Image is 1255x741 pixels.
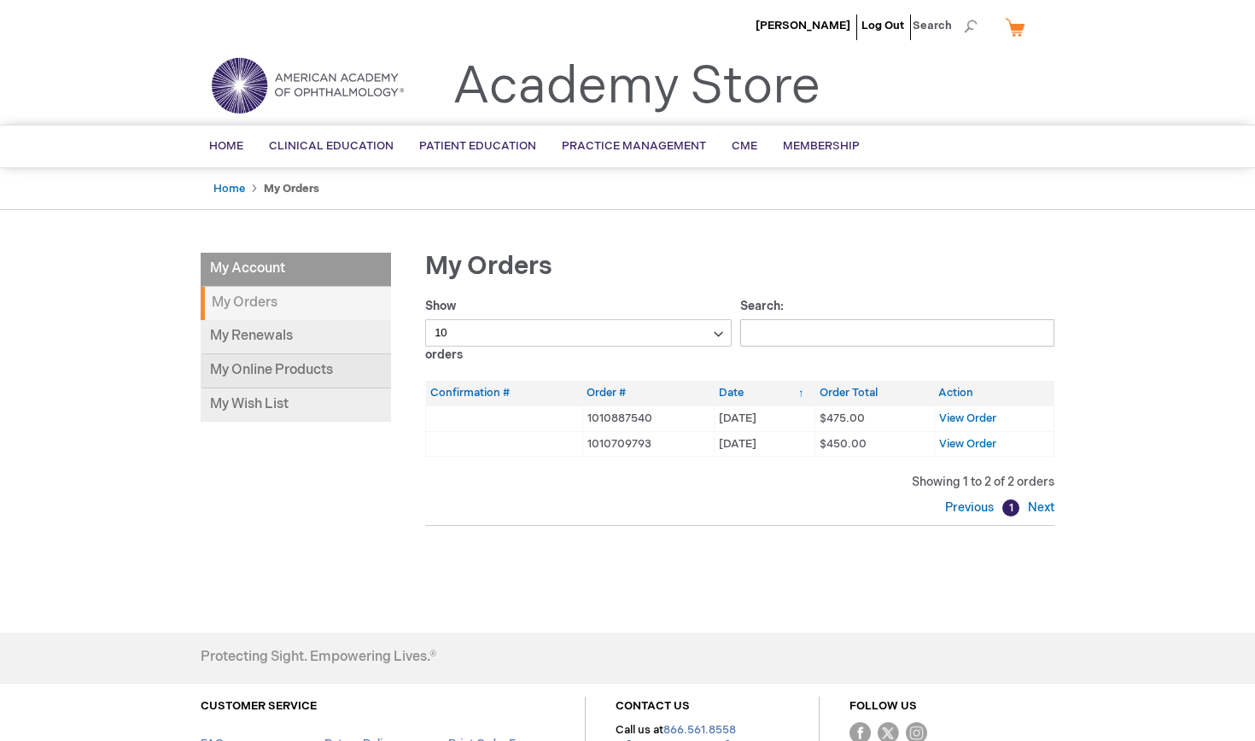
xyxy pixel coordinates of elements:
[582,406,714,431] td: 1010887540
[269,139,394,153] span: Clinical Education
[201,287,391,320] strong: My Orders
[815,381,935,406] th: Order Total: activate to sort column ascending
[913,9,978,43] span: Search
[582,431,714,457] td: 1010709793
[201,320,391,354] a: My Renewals
[419,139,536,153] span: Patient Education
[1002,499,1019,516] a: 1
[201,650,436,665] h4: Protecting Sight. Empowering Lives.®
[426,381,583,406] th: Confirmation #: activate to sort column ascending
[425,251,552,282] span: My Orders
[562,139,706,153] span: Practice Management
[582,381,714,406] th: Order #: activate to sort column ascending
[201,388,391,422] a: My Wish List
[209,139,243,153] span: Home
[213,182,245,195] a: Home
[201,354,391,388] a: My Online Products
[264,182,319,195] strong: My Orders
[663,723,736,737] a: 866.561.8558
[425,474,1054,491] div: Showing 1 to 2 of 2 orders
[861,19,904,32] a: Log Out
[715,406,815,431] td: [DATE]
[1024,500,1054,515] a: Next
[740,319,1055,347] input: Search:
[945,500,998,515] a: Previous
[715,381,815,406] th: Date: activate to sort column ascending
[616,699,690,713] a: CONTACT US
[756,19,850,32] a: [PERSON_NAME]
[939,411,996,425] a: View Order
[849,699,917,713] a: FOLLOW US
[820,411,865,425] span: $475.00
[201,699,317,713] a: CUSTOMER SERVICE
[939,437,996,451] a: View Order
[934,381,1054,406] th: Action: activate to sort column ascending
[425,299,732,362] label: Show orders
[715,431,815,457] td: [DATE]
[425,319,732,347] select: Showorders
[820,437,867,451] span: $450.00
[732,139,757,153] span: CME
[452,56,820,118] a: Academy Store
[740,299,1055,340] label: Search:
[783,139,860,153] span: Membership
